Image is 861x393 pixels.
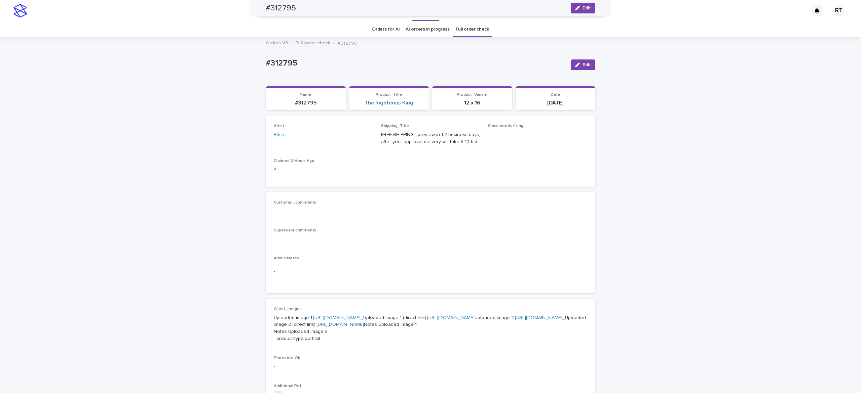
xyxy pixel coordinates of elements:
a: Full order check [456,21,489,37]
a: Full order check [295,39,330,46]
a: [URL][DOMAIN_NAME] [316,322,364,327]
p: - [488,131,587,138]
span: Since needs fixing [488,124,523,128]
p: #312795 [270,100,342,106]
a: Ritch L [274,131,288,138]
span: Photo not OK [274,356,300,360]
a: Orders V3 [266,39,288,46]
p: 4 [274,166,373,173]
span: Edit [583,62,591,67]
a: The Righteous King [365,100,413,106]
span: Name [300,93,311,97]
span: Client_Images [274,307,302,311]
p: #312795 [266,58,565,68]
span: Claimed X Hours Ago [274,159,314,163]
img: stacker-logo-s-only.png [13,4,27,17]
button: Edit [571,59,595,70]
p: - [274,363,587,370]
p: #312795 [338,39,357,46]
span: Admin Notes [274,256,299,260]
p: - [274,235,587,243]
span: Product_Variant [457,93,488,97]
p: - [274,208,587,215]
span: Supervisor comments [274,228,316,232]
div: RT [833,5,844,16]
a: [URL][DOMAIN_NAME] [515,315,562,320]
a: [URL][DOMAIN_NAME] [313,315,361,320]
p: 12 x 16 [436,100,508,106]
p: FREE SHIPPING - preview in 1-2 business days, after your approval delivery will take 5-10 b.d. [381,131,480,145]
a: Orders for AI [372,21,400,37]
span: Customer_comments [274,201,316,205]
p: [DATE] [520,100,592,106]
span: Date [551,93,560,97]
a: AI orders in progress [406,21,450,37]
span: Shipping_Title [381,124,409,128]
span: Product_Title [376,93,402,97]
a: [URL][DOMAIN_NAME] [427,315,475,320]
span: Artist [274,124,284,128]
p: - [274,268,587,275]
span: Additional Pet [274,384,301,388]
p: Uploaded image 1: _Uploaded image 1 (direct link): Uploaded image 2: _Uploaded image 2 (direct li... [274,314,587,342]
